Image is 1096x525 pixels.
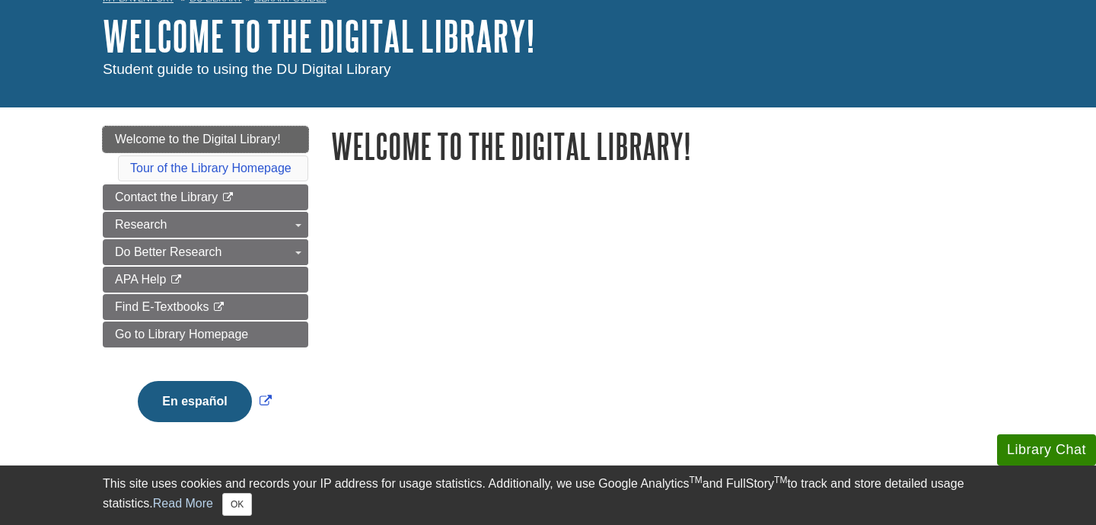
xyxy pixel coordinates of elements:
[103,12,535,59] a: Welcome to the Digital Library!
[130,162,292,174] a: Tour of the Library Homepage
[103,239,308,265] a: Do Better Research
[774,475,787,485] sup: TM
[103,126,308,448] div: Guide Page Menu
[170,275,183,285] i: This link opens in a new window
[212,303,225,312] i: This link opens in a new window
[115,328,248,341] span: Go to Library Homepage
[997,434,1096,466] button: Library Chat
[103,475,993,516] div: This site uses cookies and records your IP address for usage statistics. Additionally, we use Goo...
[103,126,308,152] a: Welcome to the Digital Library!
[153,497,213,510] a: Read More
[115,218,167,231] span: Research
[134,395,275,408] a: Link opens in new window
[115,190,218,203] span: Contact the Library
[689,475,702,485] sup: TM
[115,273,166,286] span: APA Help
[103,61,391,77] span: Student guide to using the DU Digital Library
[331,126,993,165] h1: Welcome to the Digital Library!
[221,193,234,203] i: This link opens in a new window
[115,245,222,258] span: Do Better Research
[103,294,308,320] a: Find E-Textbooks
[222,493,252,516] button: Close
[103,184,308,210] a: Contact the Library
[115,300,209,313] span: Find E-Textbooks
[138,381,251,422] button: En español
[103,267,308,293] a: APA Help
[103,322,308,347] a: Go to Library Homepage
[115,133,281,146] span: Welcome to the Digital Library!
[103,212,308,238] a: Research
